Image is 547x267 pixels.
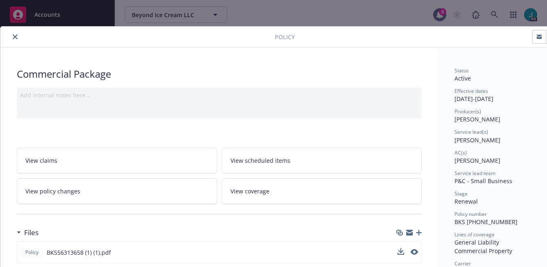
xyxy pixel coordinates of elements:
span: Service lead team [454,170,495,177]
button: preview file [411,249,418,255]
span: Policy [275,33,295,41]
h3: Files [24,227,38,238]
span: Policy [24,249,40,256]
span: View policy changes [25,187,80,195]
div: Files [17,227,38,238]
button: preview file [411,248,418,257]
span: [PERSON_NAME] [454,115,500,123]
div: Commercial Property [454,247,546,255]
button: download file [398,248,404,257]
span: [PERSON_NAME] [454,157,500,164]
span: View claims [25,156,57,165]
span: Stage [454,190,468,197]
span: Service lead(s) [454,128,488,135]
span: AC(s) [454,149,467,156]
span: View scheduled items [231,156,290,165]
span: Renewal [454,197,478,205]
a: View claims [17,148,217,173]
div: Add internal notes here... [20,91,418,99]
a: View coverage [222,178,422,204]
a: View scheduled items [222,148,422,173]
a: View policy changes [17,178,217,204]
span: BKS [PHONE_NUMBER] [454,218,518,226]
span: Active [454,74,471,82]
div: [DATE] - [DATE] [454,88,546,103]
span: View coverage [231,187,269,195]
button: download file [398,248,404,255]
span: Lines of coverage [454,231,495,238]
span: Carrier [454,260,471,267]
span: BKS56313658 (1) (1).pdf [47,248,111,257]
span: Policy number [454,211,487,218]
div: General Liability [454,238,546,247]
span: Producer(s) [454,108,481,115]
span: Effective dates [454,88,488,94]
span: Status [454,67,469,74]
button: close [10,32,20,42]
span: P&C - Small Business [454,177,512,185]
span: [PERSON_NAME] [454,136,500,144]
div: Commercial Package [17,67,422,81]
